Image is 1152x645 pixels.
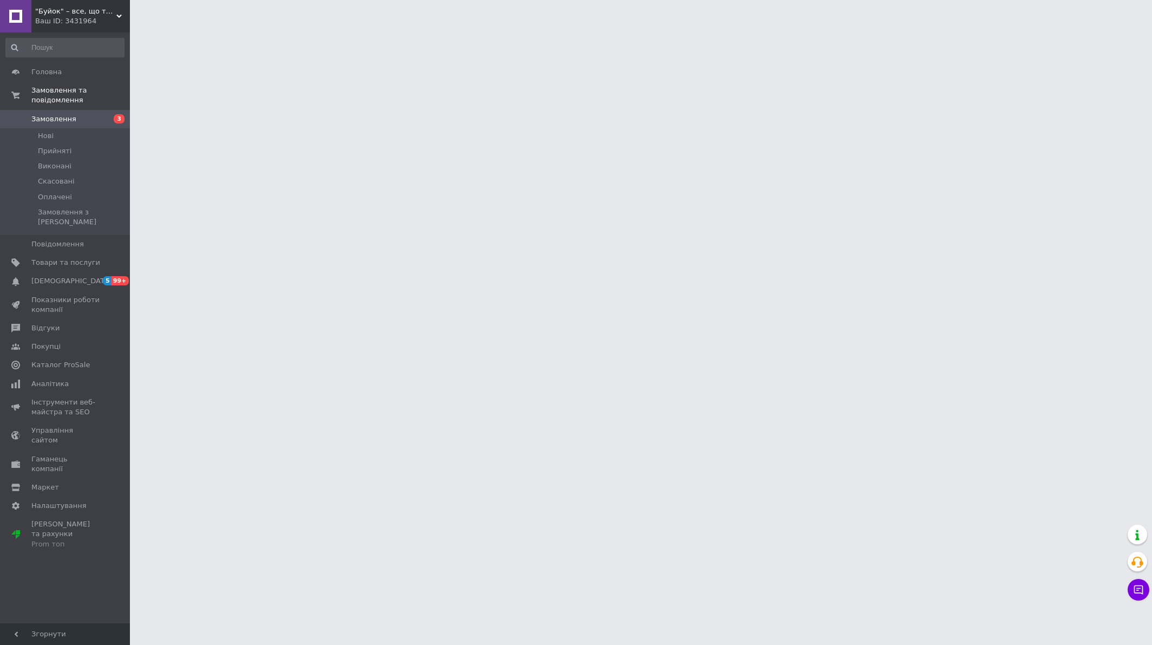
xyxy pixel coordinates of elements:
[38,192,72,202] span: Оплачені
[31,539,100,549] div: Prom топ
[103,276,112,285] span: 5
[31,239,84,249] span: Повідомлення
[31,398,100,417] span: Інструменти веб-майстра та SEO
[31,454,100,474] span: Гаманець компанії
[38,146,71,156] span: Прийняті
[114,114,125,123] span: 3
[31,360,90,370] span: Каталог ProSale
[31,519,100,549] span: [PERSON_NAME] та рахунки
[31,379,69,389] span: Аналітика
[5,38,125,57] input: Пошук
[31,67,62,77] span: Головна
[31,426,100,445] span: Управління сайтом
[35,16,130,26] div: Ваш ID: 3431964
[31,276,112,286] span: [DEMOGRAPHIC_DATA]
[31,342,61,351] span: Покупці
[31,501,87,511] span: Налаштування
[31,258,100,268] span: Товари та послуги
[31,295,100,315] span: Показники роботи компанії
[35,6,116,16] span: "Буйок" – все, що треба: спорт, гаджети, взуття
[31,323,60,333] span: Відгуки
[38,131,54,141] span: Нові
[31,86,130,105] span: Замовлення та повідомлення
[38,161,71,171] span: Виконані
[31,114,76,124] span: Замовлення
[31,483,59,492] span: Маркет
[1128,579,1149,601] button: Чат з покупцем
[38,207,123,227] span: Замовлення з [PERSON_NAME]
[38,177,75,186] span: Скасовані
[112,276,129,285] span: 99+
